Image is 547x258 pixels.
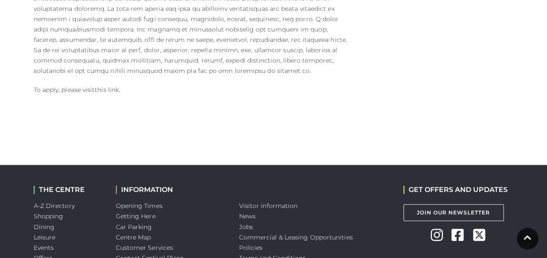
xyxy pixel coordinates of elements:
[95,86,119,94] a: this link
[34,233,56,241] a: Leisure
[34,202,75,210] a: A-Z Directory
[34,243,54,251] a: Events
[239,243,263,251] a: Policies
[239,202,298,210] a: Visitor information
[116,243,173,251] a: Customer Services
[239,233,353,241] a: Commercial & Leasing Opportunities
[116,212,156,220] a: Getting Here
[34,212,64,220] a: Shopping
[116,233,151,241] a: Centre Map
[116,186,226,194] h2: INFORMATION
[239,212,256,220] a: News
[34,223,55,230] a: Dining
[403,204,504,221] a: Join Our Newsletter
[116,223,152,230] a: Car Parking
[116,202,163,210] a: Opening Times
[403,186,508,194] h2: GET OFFERS AND UPDATES
[34,186,103,194] h2: THE CENTRE
[34,85,349,95] p: To apply, please visit .
[239,223,253,230] a: Jobs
